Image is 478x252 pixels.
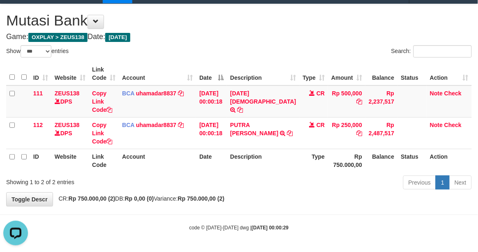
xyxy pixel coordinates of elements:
[444,122,462,128] a: Check
[21,45,51,58] select: Showentries
[300,62,328,86] th: Type: activate to sort column ascending
[69,195,115,202] strong: Rp 750.000,00 (2)
[6,12,472,29] h1: Mutasi Bank
[55,195,225,202] span: CR: DB: Variance:
[356,98,362,105] a: Copy Rp 500,000 to clipboard
[6,192,53,206] a: Toggle Descr
[6,45,69,58] label: Show entries
[51,117,89,149] td: DPS
[398,149,427,172] th: Status
[391,45,472,58] label: Search:
[51,149,89,172] th: Website
[55,122,80,128] a: ZEUS138
[6,33,472,41] h4: Game: Date:
[328,86,365,118] td: Rp 500,000
[328,149,365,172] th: Rp 750.000,00
[365,149,397,172] th: Balance
[413,45,472,58] input: Search:
[427,62,472,86] th: Action: activate to sort column ascending
[51,86,89,118] td: DPS
[136,90,176,97] a: uhamadar8837
[30,149,51,172] th: ID
[125,195,154,202] strong: Rp 0,00 (0)
[196,62,227,86] th: Date: activate to sort column descending
[51,62,89,86] th: Website: activate to sort column ascending
[227,62,299,86] th: Description: activate to sort column ascending
[436,176,450,190] a: 1
[92,122,112,145] a: Copy Link Code
[89,149,119,172] th: Link Code
[89,62,119,86] th: Link Code: activate to sort column ascending
[365,117,397,149] td: Rp 2,487,517
[3,3,28,28] button: Open LiveChat chat widget
[328,117,365,149] td: Rp 250,000
[230,122,278,136] a: PUTRA [PERSON_NAME]
[196,149,227,172] th: Date
[316,90,325,97] span: CR
[300,149,328,172] th: Type
[328,62,365,86] th: Amount: activate to sort column ascending
[178,195,225,202] strong: Rp 750.000,00 (2)
[122,90,134,97] span: BCA
[398,62,427,86] th: Status
[119,149,196,172] th: Account
[430,122,443,128] a: Note
[178,122,184,128] a: Copy uhamadar8837 to clipboard
[316,122,325,128] span: CR
[196,117,227,149] td: [DATE] 00:00:18
[196,86,227,118] td: [DATE] 00:00:18
[237,106,243,113] a: Copy DHANU TIRTA DHARMA to clipboard
[227,149,299,172] th: Description
[287,130,293,136] a: Copy PUTRA SATRIA NEGAR to clipboard
[444,90,462,97] a: Check
[178,90,184,97] a: Copy uhamadar8837 to clipboard
[136,122,176,128] a: uhamadar8837
[365,62,397,86] th: Balance
[122,122,134,128] span: BCA
[189,225,289,231] small: code © [DATE]-[DATE] dwg |
[403,176,436,190] a: Previous
[252,225,289,231] strong: [DATE] 00:00:29
[105,33,130,42] span: [DATE]
[30,62,51,86] th: ID: activate to sort column ascending
[365,86,397,118] td: Rp 2,237,517
[356,130,362,136] a: Copy Rp 250,000 to clipboard
[427,149,472,172] th: Action
[33,90,43,97] span: 111
[230,90,296,105] a: [DATE][DEMOGRAPHIC_DATA]
[430,90,443,97] a: Note
[449,176,472,190] a: Next
[119,62,196,86] th: Account: activate to sort column ascending
[6,175,193,186] div: Showing 1 to 2 of 2 entries
[55,90,80,97] a: ZEUS138
[28,33,88,42] span: OXPLAY > ZEUS138
[92,90,112,113] a: Copy Link Code
[33,122,43,128] span: 112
